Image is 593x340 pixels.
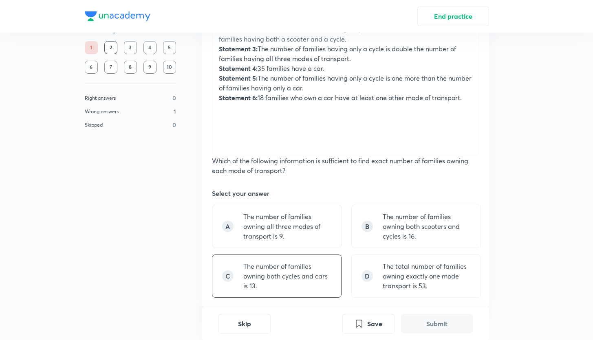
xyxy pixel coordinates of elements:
[163,61,176,74] div: 10
[243,261,331,291] p: The number of families owning both cycles and cars is 13.
[383,212,471,241] p: The number of families owning both scooters and cycles is 16.
[417,7,489,26] button: End practice
[85,41,98,54] div: 1
[85,94,116,102] p: Right answers
[219,64,258,72] strong: Statement 4:
[219,44,472,64] p: The number of families having only a cycle is double the number of families having all three mode...
[383,261,471,291] p: The total number of families owning exactly one mode transport is 53.
[212,156,479,175] p: Which of the following information is sufficient to find exact number of families owning each mod...
[174,107,176,116] p: 1
[219,24,472,44] p: The number of families having only a scooter is two more than the families having both a scooter ...
[362,270,373,282] div: D
[163,41,176,54] div: 5
[85,61,98,74] div: 6
[219,93,472,103] p: 18 families who own a car have at least one other mode of transport.
[219,44,258,53] strong: Statement 3:
[401,314,473,333] button: Submit
[143,41,157,54] div: 4
[219,64,472,73] p: 35 families have a car.
[104,41,117,54] div: 2
[219,73,472,93] p: The number of families having only a cycle is one more than the number of families having only a ...
[172,94,176,102] p: 0
[219,93,258,102] strong: Statement 6:
[342,314,395,333] button: Save
[212,189,269,198] h5: Select your answer
[219,74,258,82] strong: Statement 5:
[124,61,137,74] div: 8
[222,221,234,232] div: A
[85,121,103,129] p: Skipped
[172,121,176,129] p: 0
[85,11,150,21] img: Company Logo
[222,270,234,282] div: C
[218,314,271,333] button: Skip
[85,108,119,115] p: Wrong answers
[124,41,137,54] div: 3
[143,61,157,74] div: 9
[243,212,331,241] p: The number of families owning all three modes of transport is 9.
[104,61,117,74] div: 7
[362,221,373,232] div: B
